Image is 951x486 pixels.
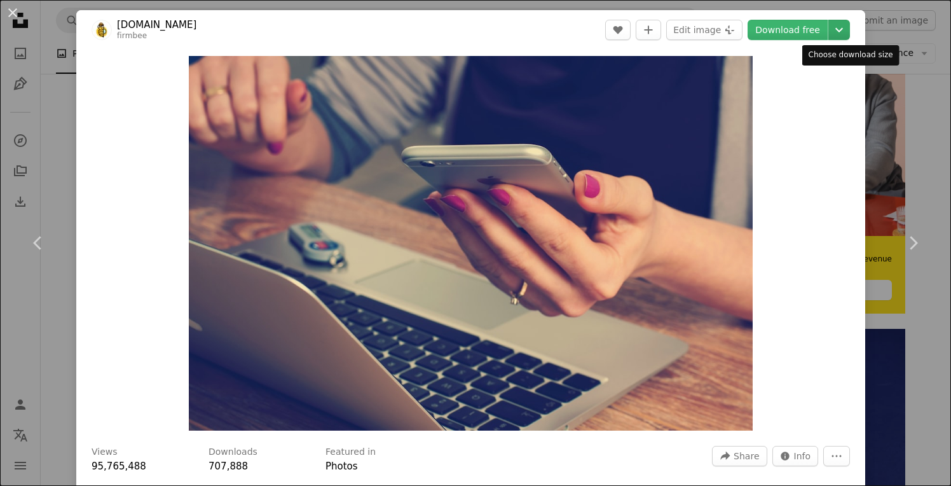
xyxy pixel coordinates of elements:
[92,446,118,459] h3: Views
[117,31,147,40] a: firmbee
[325,461,358,472] a: Photos
[209,446,257,459] h3: Downloads
[325,446,376,459] h3: Featured in
[605,20,631,40] button: Like
[802,45,900,66] div: Choose download size
[712,446,767,466] button: Share this image
[828,20,850,40] button: Choose download size
[748,20,828,40] a: Download free
[117,18,196,31] a: [DOMAIN_NAME]
[189,56,753,431] button: Zoom in on this image
[823,446,850,466] button: More Actions
[875,182,951,304] a: Next
[734,447,759,466] span: Share
[636,20,661,40] button: Add to Collection
[189,56,753,431] img: woman holding silver iPhone 6
[666,20,742,40] button: Edit image
[92,20,112,40] img: Go to Firmbee.com's profile
[92,461,146,472] span: 95,765,488
[772,446,819,466] button: Stats about this image
[794,447,811,466] span: Info
[209,461,248,472] span: 707,888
